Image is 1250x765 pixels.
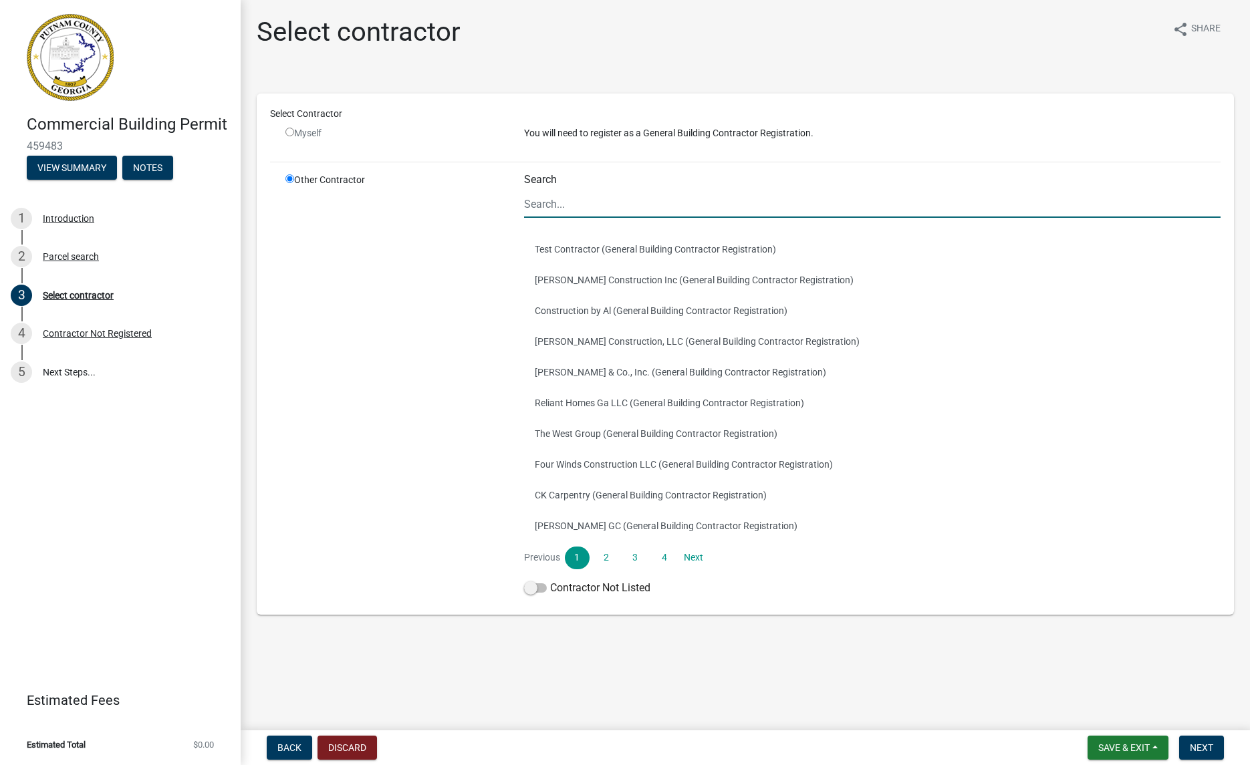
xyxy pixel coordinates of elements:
a: 3 [623,547,647,569]
label: Contractor Not Listed [524,580,650,596]
a: Estimated Fees [11,687,219,714]
span: Estimated Total [27,740,86,749]
img: Putnam County, Georgia [27,14,114,101]
button: [PERSON_NAME] GC (General Building Contractor Registration) [524,510,1221,541]
div: Parcel search [43,252,99,261]
div: Select contractor [43,291,114,300]
wm-modal-confirm: Notes [122,163,173,174]
input: Search... [524,190,1221,218]
button: The West Group (General Building Contractor Registration) [524,418,1221,449]
span: Share [1191,21,1221,37]
div: Select Contractor [260,107,1231,121]
div: 4 [11,323,32,344]
button: Save & Exit [1088,736,1168,760]
button: [PERSON_NAME] Construction, LLC (General Building Contractor Registration) [524,326,1221,357]
button: [PERSON_NAME] Construction Inc (General Building Contractor Registration) [524,265,1221,295]
h4: Commercial Building Permit [27,115,230,134]
p: You will need to register as a General Building Contractor Registration. [524,126,1221,140]
span: 459483 [27,140,214,152]
button: shareShare [1162,16,1231,42]
div: 1 [11,208,32,229]
a: 4 [652,547,676,569]
nav: Page navigation [524,547,1221,569]
button: Four Winds Construction LLC (General Building Contractor Registration) [524,449,1221,480]
div: 3 [11,285,32,306]
div: Other Contractor [275,173,514,601]
wm-modal-confirm: Summary [27,163,117,174]
a: Next [681,547,705,569]
span: $0.00 [193,740,214,749]
button: Construction by Al (General Building Contractor Registration) [524,295,1221,326]
a: 2 [594,547,618,569]
span: Back [277,742,301,753]
div: Myself [285,126,504,140]
button: Test Contractor (General Building Contractor Registration) [524,234,1221,265]
button: Notes [122,156,173,180]
div: Introduction [43,214,94,223]
button: Reliant Homes Ga LLC (General Building Contractor Registration) [524,388,1221,418]
div: 2 [11,246,32,267]
button: CK Carpentry (General Building Contractor Registration) [524,480,1221,510]
a: 1 [565,547,589,569]
i: share [1172,21,1189,37]
div: Contractor Not Registered [43,329,152,338]
h1: Select contractor [257,16,461,48]
span: Save & Exit [1098,742,1150,753]
button: View Summary [27,156,117,180]
button: Next [1179,736,1224,760]
label: Search [524,174,557,185]
button: [PERSON_NAME] & Co., Inc. (General Building Contractor Registration) [524,357,1221,388]
button: Back [267,736,312,760]
div: 5 [11,361,32,383]
button: Discard [318,736,377,760]
span: Next [1190,742,1213,753]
